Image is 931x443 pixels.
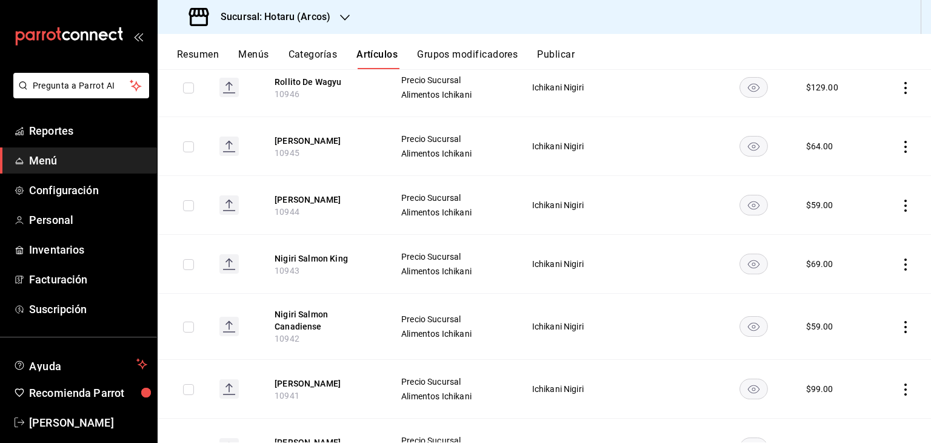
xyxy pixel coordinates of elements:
[211,10,330,24] h3: Sucursal: Hotaru (Arcos)
[275,377,372,390] button: edit-product-location
[356,49,398,69] button: Artículos
[133,32,143,41] button: open_drawer_menu
[401,208,502,217] span: Alimentos Ichikani
[739,195,768,215] button: availability-product
[899,384,912,396] button: actions
[29,414,147,431] span: [PERSON_NAME]
[33,79,130,92] span: Pregunta a Parrot AI
[806,258,833,270] div: $ 69.00
[401,330,502,338] span: Alimentos Ichikani
[401,194,502,202] span: Precio Sucursal
[401,135,502,143] span: Precio Sucursal
[537,49,575,69] button: Publicar
[275,207,299,217] span: 10944
[275,76,372,88] button: edit-product-location
[401,377,502,386] span: Precio Sucursal
[401,392,502,401] span: Alimentos Ichikani
[29,385,147,401] span: Recomienda Parrot
[275,252,372,265] button: edit-product-location
[532,142,609,150] span: Ichikani Nigiri
[532,385,609,393] span: Ichikani Nigiri
[275,148,299,158] span: 10945
[275,266,299,276] span: 10943
[806,383,833,395] div: $ 99.00
[739,316,768,337] button: availability-product
[739,77,768,98] button: availability-product
[238,49,269,69] button: Menús
[899,82,912,94] button: actions
[29,212,147,228] span: Personal
[275,194,372,206] button: edit-product-location
[29,242,147,258] span: Inventarios
[401,76,502,84] span: Precio Sucursal
[401,315,502,323] span: Precio Sucursal
[806,81,838,93] div: $ 129.00
[401,149,502,158] span: Alimentos Ichikani
[29,357,132,371] span: Ayuda
[806,140,833,152] div: $ 64.00
[289,49,338,69] button: Categorías
[899,200,912,212] button: actions
[177,49,219,69] button: Resumen
[739,254,768,274] button: availability-product
[275,308,372,333] button: edit-product-location
[532,83,609,92] span: Ichikani Nigiri
[739,136,768,157] button: availability-product
[806,320,833,333] div: $ 59.00
[899,321,912,333] button: actions
[275,391,299,401] span: 10941
[29,182,147,198] span: Configuración
[29,152,147,169] span: Menú
[739,379,768,399] button: availability-product
[29,301,147,317] span: Suscripción
[532,260,609,268] span: Ichikani Nigiri
[417,49,518,69] button: Grupos modificadores
[13,73,149,98] button: Pregunta a Parrot AI
[401,267,502,276] span: Alimentos Ichikani
[275,89,299,99] span: 10946
[177,49,931,69] div: navigation tabs
[401,252,502,261] span: Precio Sucursal
[806,199,833,211] div: $ 59.00
[275,334,299,343] span: 10942
[29,271,147,288] span: Facturación
[899,141,912,153] button: actions
[401,90,502,99] span: Alimentos Ichikani
[532,322,609,331] span: Ichikani Nigiri
[275,135,372,147] button: edit-product-location
[29,123,147,139] span: Reportes
[899,259,912,271] button: actions
[532,201,609,209] span: Ichikani Nigiri
[8,88,149,101] a: Pregunta a Parrot AI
